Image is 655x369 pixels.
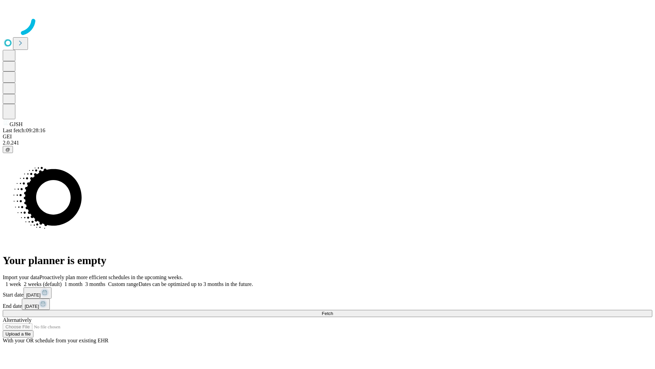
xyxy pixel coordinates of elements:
[85,281,105,287] span: 3 months
[139,281,253,287] span: Dates can be optimized up to 3 months in the future.
[3,140,652,146] div: 2.0.241
[3,330,33,338] button: Upload a file
[3,274,40,280] span: Import your data
[3,127,45,133] span: Last fetch: 09:28:16
[3,310,652,317] button: Fetch
[40,274,183,280] span: Proactively plan more efficient schedules in the upcoming weeks.
[3,134,652,140] div: GEI
[3,299,652,310] div: End date
[10,121,23,127] span: GJSH
[3,287,652,299] div: Start date
[3,338,108,343] span: With your OR schedule from your existing EHR
[25,304,39,309] span: [DATE]
[5,147,10,152] span: @
[22,299,50,310] button: [DATE]
[24,281,62,287] span: 2 weeks (default)
[3,254,652,267] h1: Your planner is empty
[322,311,333,316] span: Fetch
[108,281,139,287] span: Custom range
[5,281,21,287] span: 1 week
[3,317,31,323] span: Alternatively
[64,281,83,287] span: 1 month
[3,146,13,153] button: @
[26,292,41,298] span: [DATE]
[24,287,52,299] button: [DATE]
